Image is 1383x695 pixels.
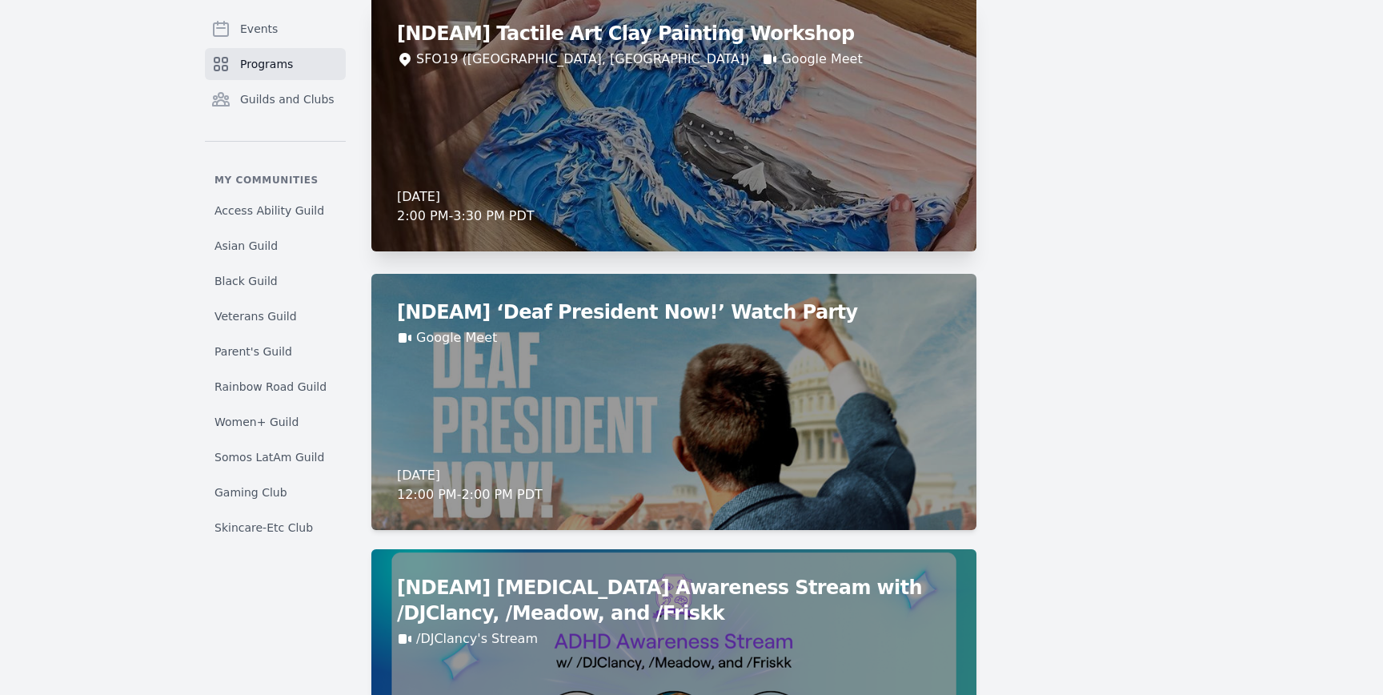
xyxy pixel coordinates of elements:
span: Events [240,21,278,37]
span: Veterans Guild [214,308,297,324]
div: SFO19 ([GEOGRAPHIC_DATA], [GEOGRAPHIC_DATA]) [416,50,749,69]
a: Somos LatAm Guild [205,443,346,472]
span: Women+ Guild [214,414,299,430]
span: Asian Guild [214,238,278,254]
h2: [NDEAM] ‘Deaf President Now!’ Watch Party [397,299,951,325]
span: Rainbow Road Guild [214,379,327,395]
a: /DJClancy's Stream [416,629,538,649]
a: [NDEAM] ‘Deaf President Now!’ Watch PartyGoogle Meet[DATE]12:00 PM-2:00 PM PDT [371,274,976,530]
p: My communities [205,174,346,187]
span: Guilds and Clubs [240,91,335,107]
span: Gaming Club [214,484,287,500]
a: Asian Guild [205,231,346,260]
a: Women+ Guild [205,408,346,436]
a: Guilds and Clubs [205,83,346,115]
a: Programs [205,48,346,80]
h2: [NDEAM] [MEDICAL_DATA] Awareness Stream with /DJClancy, /Meadow, and /Friskk [397,575,951,626]
a: Access Ability Guild [205,196,346,225]
span: Somos LatAm Guild [214,449,324,465]
span: Access Ability Guild [214,203,324,219]
nav: Sidebar [205,13,346,532]
div: [DATE] 12:00 PM - 2:00 PM PDT [397,466,543,504]
a: Parent's Guild [205,337,346,366]
span: Black Guild [214,273,278,289]
a: Black Guild [205,267,346,295]
h2: [NDEAM] Tactile Art Clay Painting Workshop [397,21,951,46]
a: Veterans Guild [205,302,346,331]
a: Google Meet [781,50,862,69]
a: Rainbow Road Guild [205,372,346,401]
a: Skincare-Etc Club [205,513,346,542]
a: Events [205,13,346,45]
span: Programs [240,56,293,72]
span: Skincare-Etc Club [214,520,313,536]
span: Parent's Guild [214,343,292,360]
div: [DATE] 2:00 PM - 3:30 PM PDT [397,187,535,226]
a: Google Meet [416,328,497,347]
a: Gaming Club [205,478,346,507]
